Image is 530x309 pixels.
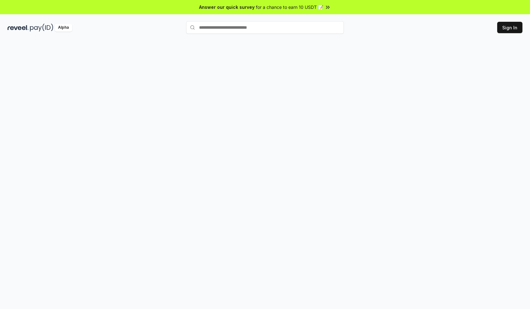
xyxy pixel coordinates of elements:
[256,4,323,10] span: for a chance to earn 10 USDT 📝
[8,24,29,32] img: reveel_dark
[199,4,255,10] span: Answer our quick survey
[497,22,522,33] button: Sign In
[55,24,72,32] div: Alpha
[30,24,53,32] img: pay_id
